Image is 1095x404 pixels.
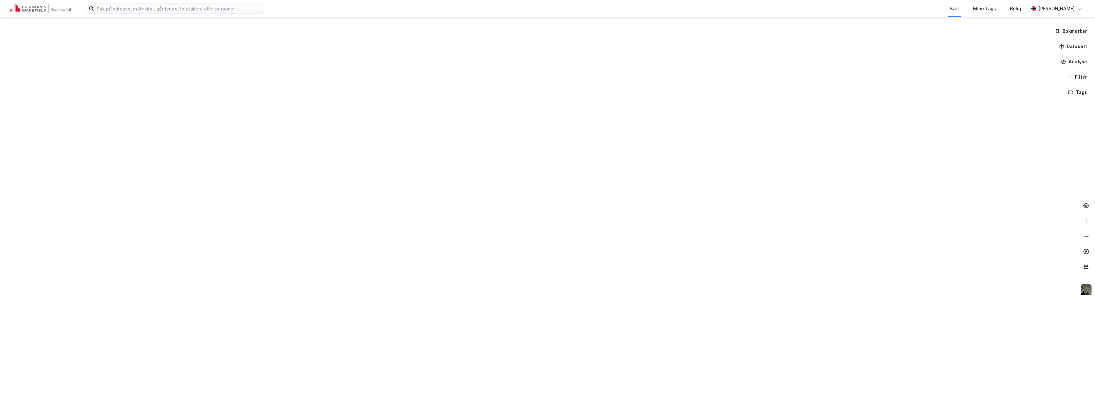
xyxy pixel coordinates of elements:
div: Bolig [1010,5,1021,12]
input: Søk på adresse, matrikkel, gårdeiere, leietakere eller personer [94,4,264,13]
div: [PERSON_NAME] [1038,5,1075,12]
div: Kart [950,5,959,12]
img: cushman-wakefield-realkapital-logo.202ea83816669bd177139c58696a8fa1.svg [10,4,71,13]
div: Mine Tags [973,5,996,12]
iframe: Chat Widget [1063,373,1095,404]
